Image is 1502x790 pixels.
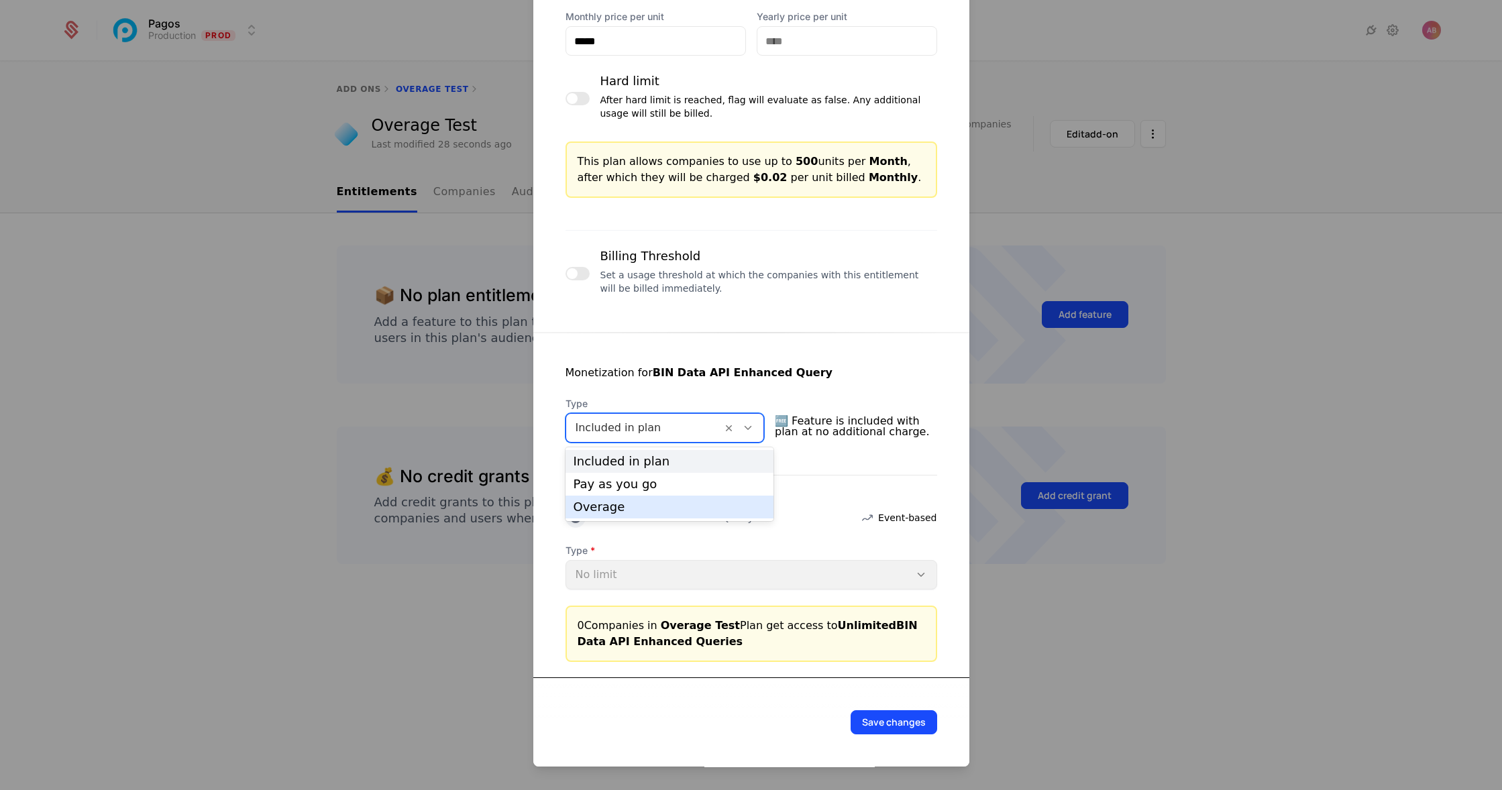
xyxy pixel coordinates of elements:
[600,72,937,91] div: Hard limit
[574,455,766,467] div: Included in plan
[600,93,937,120] div: After hard limit is reached, flag will evaluate as false. Any additional usage will still be billed.
[851,710,937,734] button: Save changes
[757,10,937,23] label: Yearly price per unit
[574,478,766,490] div: Pay as you go
[600,247,937,266] div: Billing Threshold
[566,365,833,381] div: Monetization for
[578,618,925,650] div: 0 Companies in Plan get access to
[566,397,765,410] span: Type
[869,155,907,168] span: Month
[578,154,925,186] div: This plan allows companies to use up to units per , after which they will be charged per unit bil...
[796,155,818,168] span: 500
[600,268,937,295] div: Set a usage threshold at which the companies with this entitlement will be billed immediately.
[775,410,937,443] span: 🆓 Feature is included with plan at no additional charge.
[594,512,754,523] div: BIN Data API Enhanced Query
[566,10,746,23] label: Monthly price per unit
[566,544,937,557] span: Type
[753,171,788,184] span: $0.02
[869,171,918,184] span: Monthly
[661,619,740,632] span: Overage Test
[653,366,833,379] strong: BIN Data API Enhanced Query
[574,501,766,513] div: Overage
[578,619,918,648] span: Unlimited BIN Data API Enhanced Queries
[878,511,936,524] span: Event-based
